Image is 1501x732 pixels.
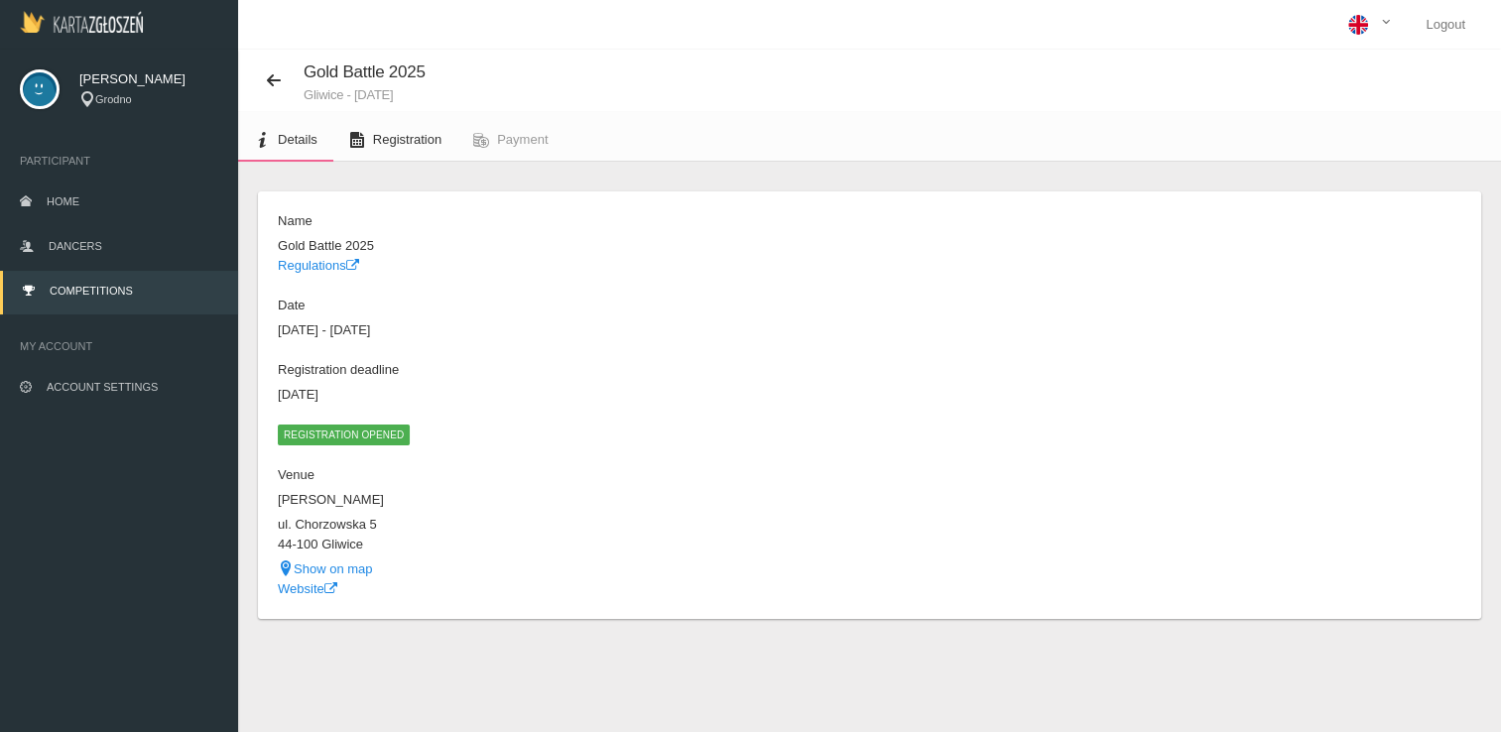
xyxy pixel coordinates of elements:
[79,69,218,89] span: [PERSON_NAME]
[457,118,563,162] a: Payment
[49,240,102,252] span: Dancers
[278,385,860,405] dd: [DATE]
[20,336,218,356] span: My account
[373,132,441,147] span: Registration
[278,581,337,596] a: Website
[278,258,359,273] a: Regulations
[278,425,410,444] span: Registration opened
[497,132,548,147] span: Payment
[278,535,860,554] dd: 44-100 Gliwice
[20,69,60,109] img: svg
[79,91,218,108] div: Grodno
[278,427,410,441] a: Registration opened
[47,195,79,207] span: Home
[278,465,860,485] dt: Venue
[47,381,158,393] span: Account Settings
[304,88,426,101] small: Gliwice - [DATE]
[278,132,317,147] span: Details
[278,490,860,510] dd: [PERSON_NAME]
[304,62,426,81] span: Gold Battle 2025
[278,296,860,315] dt: Date
[278,320,860,340] dd: [DATE] - [DATE]
[50,285,133,297] span: Competitions
[278,211,860,231] dt: Name
[278,515,860,535] dd: ul. Chorzowska 5
[20,151,218,171] span: Participant
[278,236,860,256] dd: Gold Battle 2025
[20,11,143,33] img: Logo
[238,118,333,162] a: Details
[333,118,457,162] a: Registration
[278,561,373,576] a: Show on map
[278,360,860,380] dt: Registration deadline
